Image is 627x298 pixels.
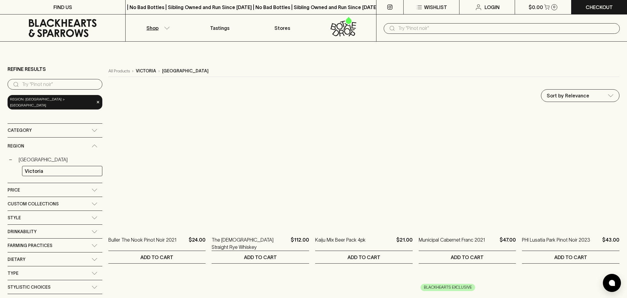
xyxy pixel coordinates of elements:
img: bubble-icon [609,280,615,286]
button: Shop [126,14,188,41]
span: region: [GEOGRAPHIC_DATA] > [GEOGRAPHIC_DATA] [10,96,94,108]
a: Kaiju Mix Beer Pack 4pk [315,236,366,251]
div: Farming Practices [8,239,102,252]
span: Custom Collections [8,200,59,208]
p: › [132,68,133,74]
span: Type [8,270,18,277]
p: $0.00 [529,4,543,11]
p: Sort by Relevance [547,92,589,99]
span: Price [8,186,20,194]
span: Farming Practices [8,242,52,249]
p: ADD TO CART [244,254,277,261]
p: 0 [553,5,555,9]
a: Tastings [188,14,251,41]
div: Price [8,183,102,197]
div: Region [8,138,102,155]
a: The [DEMOGRAPHIC_DATA] Straight Rye Whiskey [212,236,288,251]
div: Custom Collections [8,197,102,211]
span: Dietary [8,256,25,263]
p: ADD TO CART [451,254,484,261]
p: $47.00 [500,236,516,251]
p: [GEOGRAPHIC_DATA] [162,68,209,74]
p: ADD TO CART [140,254,173,261]
img: Kaiju Mix Beer Pack 4pk [315,122,413,227]
p: › [158,68,160,74]
a: Buller The Nook Pinot Noir 2021 [108,236,177,251]
a: All Products [108,68,130,74]
button: ADD TO CART [419,251,516,263]
div: Sort by Relevance [541,90,619,102]
input: Try "Pinot noir" [398,24,615,33]
div: Category [8,124,102,137]
button: − [8,157,14,163]
img: Municipal Cabernet Franc 2021 [419,122,516,227]
a: Stores [251,14,313,41]
p: $43.00 [602,236,619,251]
div: Drinkability [8,225,102,238]
img: PHI Lusatia Park Pinot Noir 2023 [522,122,619,227]
img: Buller The Nook Pinot Noir 2021 [108,122,206,227]
p: $112.00 [291,236,309,251]
a: Victoria [22,166,102,176]
a: PHI Lusatia Park Pinot Noir 2023 [522,236,590,251]
p: $21.00 [396,236,413,251]
span: Stylistic Choices [8,284,50,291]
button: ADD TO CART [522,251,619,263]
span: × [96,99,100,105]
span: Drinkability [8,228,37,236]
p: ADD TO CART [347,254,380,261]
p: Refine Results [8,65,46,73]
p: Login [485,4,500,11]
button: ADD TO CART [108,251,206,263]
div: Type [8,266,102,280]
p: Stores [274,24,290,32]
div: Style [8,211,102,224]
p: $24.00 [189,236,206,251]
img: The Gospel Straight Rye Whiskey [212,122,309,227]
p: Checkout [586,4,613,11]
p: FIND US [53,4,72,11]
p: Wishlist [424,4,447,11]
a: Municipal Cabernet Franc 2021 [419,236,485,251]
input: Try “Pinot noir” [22,80,98,89]
span: Style [8,214,21,222]
button: ADD TO CART [212,251,309,263]
a: [GEOGRAPHIC_DATA] [16,154,102,165]
p: ADD TO CART [554,254,587,261]
p: victoria [136,68,156,74]
p: Shop [146,24,158,32]
p: Tastings [210,24,229,32]
span: Region [8,142,24,150]
span: Category [8,127,32,134]
button: ADD TO CART [315,251,413,263]
div: Dietary [8,252,102,266]
div: Stylistic Choices [8,280,102,294]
